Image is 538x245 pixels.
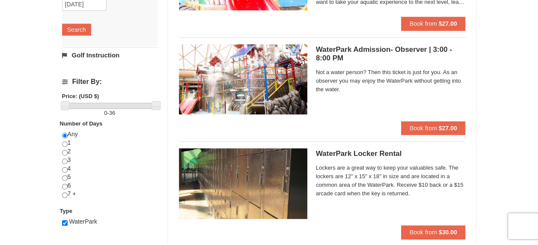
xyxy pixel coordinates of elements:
[401,17,466,30] button: Book from $27.00
[401,121,466,135] button: Book from $27.00
[62,130,158,207] div: Any 1 2 3 4 5 6 7 +
[60,208,72,214] strong: Type
[410,229,437,236] span: Book from
[104,110,107,116] span: 0
[60,120,103,127] strong: Number of Days
[439,229,457,236] strong: $30.00
[401,225,466,239] button: Book from $30.00
[62,93,99,99] strong: Price: (USD $)
[439,20,457,27] strong: $27.00
[62,47,158,63] a: Golf Instruction
[410,125,437,131] span: Book from
[62,24,91,36] button: Search
[62,78,158,86] h4: Filter By:
[316,164,466,198] span: Lockers are a great way to keep your valuables safe. The lockers are 12" x 15" x 18" in size and ...
[179,148,307,218] img: 6619917-1005-d92ad057.png
[439,125,457,131] strong: $27.00
[316,45,466,63] h5: WaterPark Admission- Observer | 3:00 - 8:00 PM
[69,218,97,225] span: WaterPark
[316,149,466,158] h5: WaterPark Locker Rental
[62,109,158,117] label: -
[179,44,307,114] img: 6619917-1066-60f46fa6.jpg
[109,110,115,116] span: 36
[410,20,437,27] span: Book from
[316,68,466,94] span: Not a water person? Then this ticket is just for you. As an observer you may enjoy the WaterPark ...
